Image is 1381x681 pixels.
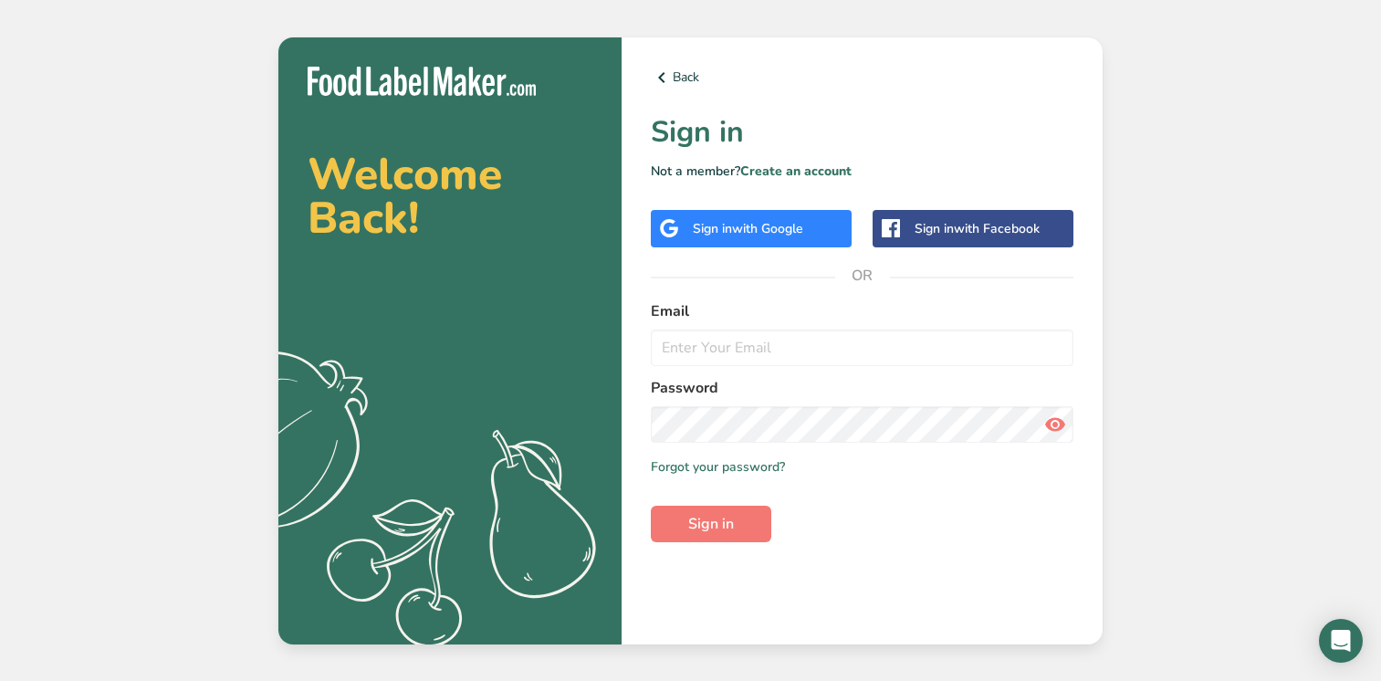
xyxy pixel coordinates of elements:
[1319,619,1363,663] div: Open Intercom Messenger
[651,377,1073,399] label: Password
[732,220,803,237] span: with Google
[740,162,852,180] a: Create an account
[915,219,1040,238] div: Sign in
[308,67,536,97] img: Food Label Maker
[651,162,1073,181] p: Not a member?
[693,219,803,238] div: Sign in
[651,506,771,542] button: Sign in
[651,110,1073,154] h1: Sign in
[308,152,592,240] h2: Welcome Back!
[954,220,1040,237] span: with Facebook
[835,248,890,303] span: OR
[688,513,734,535] span: Sign in
[651,67,1073,89] a: Back
[651,457,785,477] a: Forgot your password?
[651,330,1073,366] input: Enter Your Email
[651,300,1073,322] label: Email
